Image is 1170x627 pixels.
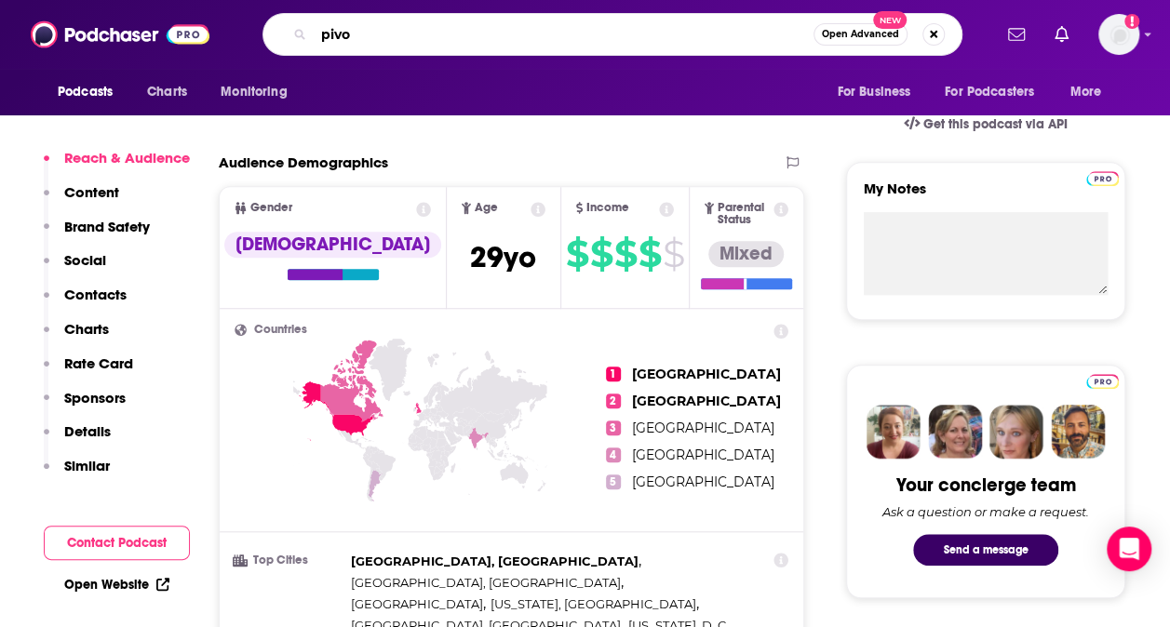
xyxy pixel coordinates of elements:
span: 1 [606,367,621,381]
p: Rate Card [64,354,133,372]
span: Charts [147,79,187,105]
span: For Business [837,79,910,105]
span: Podcasts [58,79,113,105]
button: open menu [208,74,311,110]
button: open menu [45,74,137,110]
button: open menu [933,74,1061,110]
span: Gender [250,202,292,214]
span: [GEOGRAPHIC_DATA] [632,366,781,382]
span: Open Advanced [822,30,899,39]
button: open menu [824,74,934,110]
a: Pro website [1086,371,1119,389]
p: Contacts [64,286,127,303]
p: Brand Safety [64,218,150,235]
span: Income [586,202,629,214]
img: User Profile [1098,14,1139,55]
label: My Notes [864,180,1108,212]
span: $ [590,239,612,269]
button: Sponsors [44,389,126,423]
div: Your concierge team [896,474,1076,497]
span: 3 [606,420,621,435]
img: Barbara Profile [928,405,982,459]
button: Brand Safety [44,218,150,252]
input: Search podcasts, credits, & more... [314,20,814,49]
span: Monitoring [221,79,287,105]
span: [GEOGRAPHIC_DATA] [632,447,774,463]
button: Details [44,422,111,457]
p: Sponsors [64,389,126,407]
a: Open Website [64,577,169,593]
span: New [873,11,907,29]
button: Similar [44,457,110,491]
img: Jon Profile [1051,405,1105,459]
div: Ask a question or make a request. [882,504,1089,519]
svg: Add a profile image [1124,14,1139,29]
span: $ [566,239,588,269]
span: , [351,572,624,594]
h2: Audience Demographics [219,153,388,171]
span: , [351,551,641,572]
span: , [351,594,486,615]
p: Details [64,422,111,440]
button: Charts [44,320,109,354]
button: Reach & Audience [44,149,190,183]
span: $ [663,239,684,269]
a: Charts [135,74,198,110]
span: , [491,594,699,615]
a: Show notifications dropdown [1001,19,1032,50]
span: Parental Status [718,202,771,226]
span: For Podcasters [945,79,1034,105]
span: [GEOGRAPHIC_DATA] [632,393,781,409]
button: Open AdvancedNew [814,23,908,46]
button: Rate Card [44,354,133,389]
button: Social [44,251,106,286]
span: 4 [606,447,621,462]
span: [GEOGRAPHIC_DATA] [632,420,774,436]
span: [US_STATE], [GEOGRAPHIC_DATA] [491,596,696,611]
span: More [1070,79,1102,105]
img: Sydney Profile [867,405,921,459]
div: [DEMOGRAPHIC_DATA] [224,232,441,258]
span: 5 [606,474,621,489]
button: Send a message [913,534,1058,566]
span: $ [639,239,661,269]
p: Content [64,183,119,201]
a: Show notifications dropdown [1047,19,1076,50]
img: Podchaser Pro [1086,374,1119,389]
button: open menu [1057,74,1125,110]
span: Age [475,202,498,214]
img: Podchaser - Follow, Share and Rate Podcasts [31,17,209,52]
span: Get this podcast via API [923,116,1068,132]
div: Search podcasts, credits, & more... [262,13,962,56]
span: Countries [254,324,307,336]
button: Contacts [44,286,127,320]
div: Open Intercom Messenger [1107,527,1151,571]
a: Get this podcast via API [889,101,1083,147]
p: Social [64,251,106,269]
a: Pro website [1086,168,1119,186]
span: [GEOGRAPHIC_DATA] [351,596,483,611]
div: Mixed [708,241,784,267]
p: Similar [64,457,110,474]
img: Jules Profile [989,405,1043,459]
span: 29 yo [470,239,536,275]
span: [GEOGRAPHIC_DATA] [632,474,774,490]
span: Logged in as Morgan16 [1098,14,1139,55]
span: 2 [606,394,621,408]
span: $ [614,239,637,269]
span: [GEOGRAPHIC_DATA], [GEOGRAPHIC_DATA] [351,554,639,568]
img: Podchaser Pro [1086,171,1119,186]
h3: Top Cities [235,554,343,567]
button: Contact Podcast [44,526,190,560]
p: Charts [64,320,109,338]
button: Content [44,183,119,218]
p: Reach & Audience [64,149,190,167]
button: Show profile menu [1098,14,1139,55]
span: [GEOGRAPHIC_DATA], [GEOGRAPHIC_DATA] [351,575,621,590]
